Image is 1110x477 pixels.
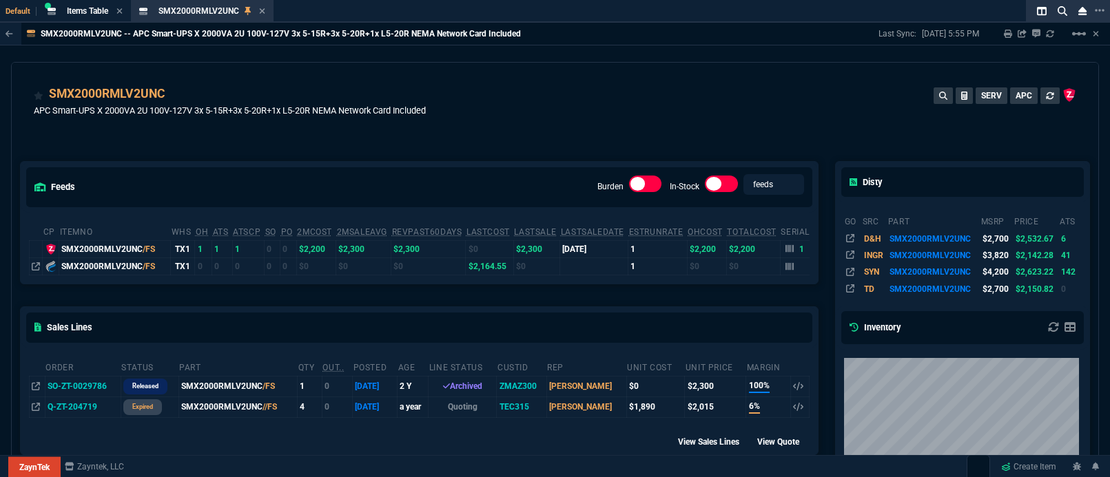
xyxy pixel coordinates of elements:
[887,230,980,246] td: SMX2000RMLV2UNC
[727,227,776,237] abbr: Total Cost of Units on Hand
[297,227,332,237] abbr: Avg cost of all PO invoices for 2 months
[296,240,336,257] td: $2,200
[265,227,276,237] abbr: Total units on open Sales Orders
[1052,3,1073,19] nx-icon: Search
[1073,3,1092,19] nx-icon: Close Workbench
[61,460,128,473] a: msbcCompanyName
[497,376,546,396] td: ZMAZ300
[281,227,293,237] abbr: Total units on open Purchase Orders
[497,357,546,377] th: CustId
[685,376,746,396] td: $2,300
[862,247,887,264] td: INGR
[34,321,92,334] h5: Sales Lines
[687,240,726,257] td: $2,200
[726,257,780,275] td: $0
[49,85,165,103] a: SMX2000RMLV2UNC
[61,260,168,273] div: SMX2000RMLV2UNC
[1010,87,1038,104] button: APC
[232,257,265,275] td: 0
[561,227,624,237] abbr: The date of the last SO Inv price. No time limit. (ignore zeros)
[1014,264,1060,280] td: $2,623.22
[1014,230,1060,246] td: $2,532.67
[887,211,980,230] th: part
[1071,25,1087,42] mat-icon: Example home icon
[398,376,429,396] td: 2 Y
[685,357,746,377] th: Unit Price
[688,227,723,237] abbr: Avg Cost of Inventory on-hand
[280,257,297,275] td: 0
[322,363,344,372] abbr: Outstanding (To Ship)
[862,211,887,230] th: src
[429,357,497,377] th: Line Status
[143,244,155,254] span: /FS
[265,240,280,257] td: 0
[6,29,13,39] nx-icon: Back to Table
[212,257,232,275] td: 0
[298,357,322,377] th: QTY
[195,257,212,275] td: 0
[980,281,1014,297] td: $2,700
[431,401,495,413] p: Quoting
[259,6,265,17] nx-icon: Close Tab
[322,396,352,417] td: 0
[298,396,322,417] td: 4
[687,257,726,275] td: $0
[171,257,195,275] td: TX1
[1095,4,1104,17] nx-icon: Open New Tab
[296,257,336,275] td: $0
[629,380,682,392] div: $0
[746,357,791,377] th: Margin
[121,357,178,377] th: Status
[178,376,297,396] td: SMX2000RMLV2UNC
[32,262,40,271] nx-icon: Open In Opposite Panel
[392,227,462,237] abbr: Total revenue past 60 days
[158,6,239,16] span: SMX2000RMLV2UNC
[67,6,108,16] span: Items Table
[513,240,559,257] td: $2,300
[862,230,887,246] td: D&H
[336,240,391,257] td: $2,300
[560,240,628,257] td: [DATE]
[628,257,688,275] td: 1
[280,240,297,257] td: 0
[514,227,556,237] abbr: The last SO Inv price. No time limit. (ignore zeros)
[685,396,746,417] td: $2,015
[178,357,297,377] th: Part
[844,211,862,230] th: go
[980,264,1014,280] td: $4,200
[32,402,40,412] nx-icon: Open In Opposite Panel
[171,221,195,241] th: WHS
[34,104,426,117] p: APC Smart-UPS X 2000VA 2U 100V-127V 3x 5-15R+3x 5-20R+1x L5-20R NEMA Network Card Included
[34,85,43,104] div: Add to Watchlist
[263,381,275,391] span: /FS
[171,240,195,257] td: TX1
[1059,211,1081,230] th: ats
[749,400,760,414] span: 6%
[546,396,626,417] td: [PERSON_NAME]
[1059,230,1081,246] td: 6
[398,357,429,377] th: age
[195,240,212,257] td: 1
[497,396,546,417] td: TEC315
[844,264,1081,280] tr: THIS APC SMART-UPS IS DESIGNED FOR IT MANAGERS OR NETWORK ADMINISTRATORS TO MAIN
[116,6,123,17] nx-icon: Close Tab
[670,182,699,191] label: In-Stock
[980,247,1014,264] td: $3,820
[265,257,280,275] td: 0
[45,396,121,417] td: Q-ZT-204719
[1014,247,1060,264] td: $2,142.28
[336,257,391,275] td: $0
[1014,281,1060,297] td: $2,150.82
[922,28,979,39] p: [DATE] 5:55 PM
[431,380,495,392] div: Archived
[322,376,352,396] td: 0
[844,247,1081,264] tr: SMART-UPS X 2000VA RT 100-127V NEMA 5-20R 7OUT WITH NETWORK CARD
[34,180,75,193] h5: feeds
[143,262,155,271] span: /FS
[132,381,158,392] p: Released
[391,240,466,257] td: $2,300
[629,401,682,413] div: $1,890
[546,376,626,396] td: [PERSON_NAME]
[1059,247,1081,264] td: 41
